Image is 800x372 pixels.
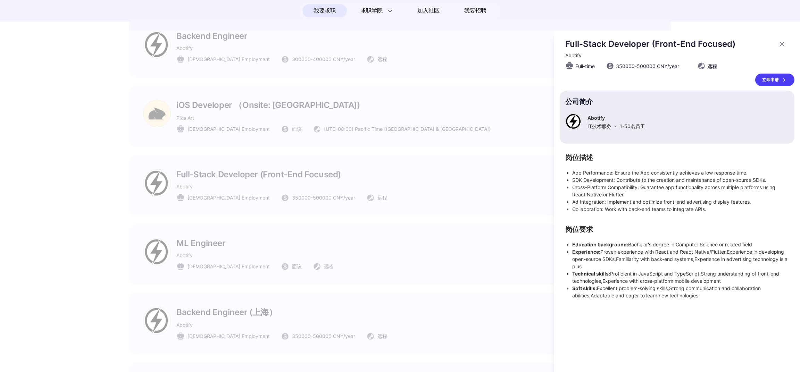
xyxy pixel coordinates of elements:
li: Bachelor's degree in Computer Science or related field [572,241,789,248]
span: 我要求职 [314,5,335,16]
strong: Education background: [572,242,628,247]
li: Ad Integration: Implement and optimize front-end advertising display features. [572,198,789,205]
li: SDK Development: Contribute to the creation and maintenance of open-source SDKs. [572,176,789,184]
span: 加入社区 [417,5,439,16]
span: · [615,123,616,129]
span: 我要招聘 [464,7,486,15]
li: Collaboration: Work with back-end teams to integrate APIs. [572,205,789,213]
p: 公司简介 [565,99,789,105]
strong: Experience: [572,249,600,255]
h2: 岗位描述 [565,155,789,161]
strong: Technical skills: [572,271,610,277]
a: 立即申请 [755,74,794,86]
li: Proven experience with React and React Native/Flutter,Experience in developing open-source SDKs,F... [572,248,789,270]
p: Abotify [587,115,645,121]
span: 1-50 名员工 [620,123,645,129]
span: 求职学院 [361,7,383,15]
li: Proficient in JavaScript and TypeScript,Strong understanding of front-end technologies,Experience... [572,270,789,285]
h2: 岗位要求 [565,227,789,232]
span: 远程 [707,62,717,70]
strong: Soft skills: [572,285,597,291]
span: 350000 - 500000 CNY /year [616,62,679,70]
p: Full-Stack Developer (Front-End Focused) [565,39,774,49]
span: Abotify [565,52,582,58]
li: Excellent problem-solving skills,Strong communication and collaboration abilities,Adaptable and e... [572,285,789,299]
li: App Performance: Ensure the App consistently achieves a low response time. [572,169,789,176]
span: Full-time [575,62,595,70]
li: Cross-Platform Compatibility: Guarantee app functionality across multiple platforms using React N... [572,184,789,198]
span: IT技术服务 [587,123,611,129]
